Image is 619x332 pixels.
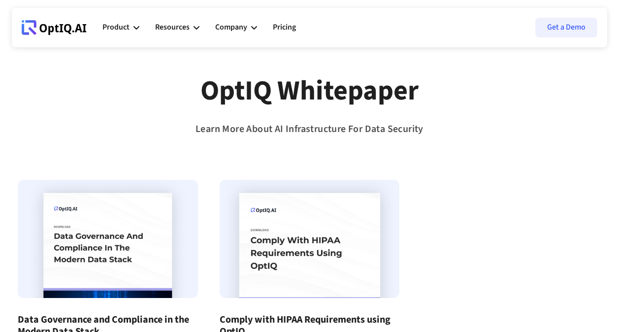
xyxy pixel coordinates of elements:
[215,13,257,42] div: Company
[102,21,130,34] div: Product
[155,21,190,34] div: Resources
[102,13,139,42] div: Product
[155,13,199,42] div: Resources
[215,21,247,34] div: Company
[273,13,296,42] a: Pricing
[22,13,87,42] a: Webflow Homepage
[535,18,597,37] a: Get a Demo
[195,74,424,108] div: OptIQ Whitepaper
[195,120,424,138] div: Learn More About AI Infrastructure For Data Security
